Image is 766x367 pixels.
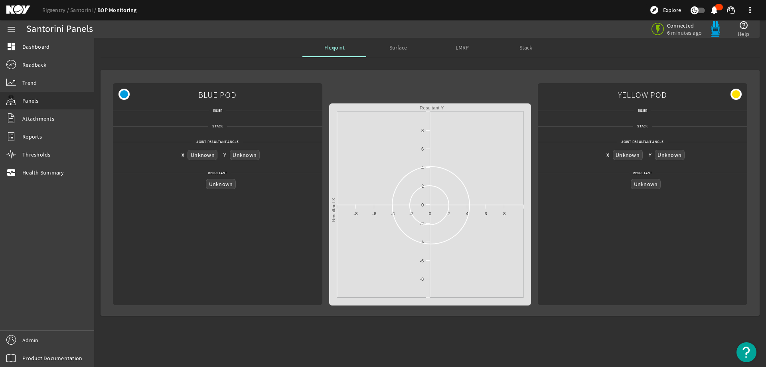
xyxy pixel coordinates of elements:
span: LMRP [456,45,469,50]
text: Resultant Y [420,105,444,110]
span: Resultant [629,169,656,177]
text: -8 [420,277,424,282]
span: Flexjoint [324,45,345,50]
img: Bluepod.svg [707,21,723,37]
div: X [606,151,609,159]
span: BLUE POD [198,86,237,104]
div: Unknown [655,150,685,160]
span: Stack [208,122,227,130]
mat-icon: dashboard [6,42,16,52]
button: more_vert [740,0,760,20]
text: 6 [484,211,487,216]
a: Rigsentry [42,6,70,14]
text: -6 [372,211,376,216]
span: Riser [209,107,226,115]
span: Product Documentation [22,354,82,362]
text: 4 [421,165,424,170]
span: Help [738,30,749,38]
text: -6 [420,258,424,263]
span: Joint Resultant Angle [617,138,667,146]
span: Stack [519,45,532,50]
text: Resultant X [331,198,336,222]
text: 8 [421,128,424,133]
a: Santorini [70,6,97,14]
button: Explore [646,4,684,16]
span: Stack [633,122,651,130]
span: Thresholds [22,151,51,159]
span: Reports [22,133,42,141]
text: 6 [421,147,424,151]
div: Unknown [631,179,661,189]
div: Unknown [230,150,260,160]
text: 8 [503,211,505,216]
div: Y [649,151,651,159]
text: -8 [353,211,357,216]
span: Connected [667,22,702,29]
span: 6 minutes ago [667,29,702,36]
span: Health Summary [22,169,64,177]
div: Y [223,151,226,159]
span: Attachments [22,115,54,123]
mat-icon: notifications [709,5,719,15]
div: Unknown [206,179,236,189]
span: Trend [22,79,37,87]
div: Unknown [188,150,217,160]
span: Panels [22,97,39,105]
span: Surface [389,45,407,50]
span: Admin [22,336,38,344]
span: Riser [634,107,651,115]
div: Unknown [613,150,643,160]
mat-icon: help_outline [739,20,748,30]
span: YELLOW POD [618,86,667,104]
span: Readback [22,61,46,69]
span: Explore [663,6,681,14]
button: Open Resource Center [736,342,756,362]
text: -4 [391,211,395,216]
div: X [182,151,184,159]
span: Dashboard [22,43,49,51]
mat-icon: explore [650,5,659,15]
mat-icon: support_agent [726,5,736,15]
span: Resultant [204,169,231,177]
div: Santorini Panels [26,25,93,33]
mat-icon: menu [6,24,16,34]
span: Joint Resultant Angle [192,138,243,146]
a: BOP Monitoring [97,6,137,14]
mat-icon: monitor_heart [6,168,16,177]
